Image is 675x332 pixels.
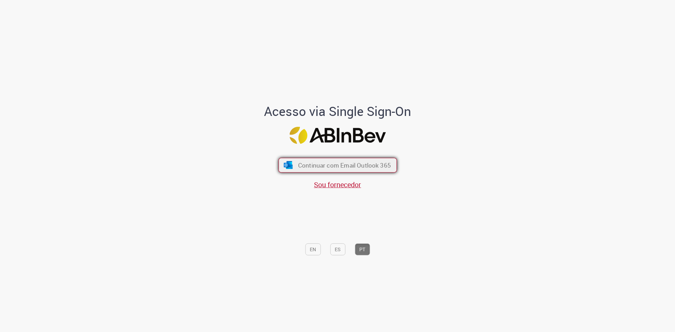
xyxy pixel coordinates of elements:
[278,158,397,172] button: ícone Azure/Microsoft 360 Continuar com Email Outlook 365
[314,180,361,189] a: Sou fornecedor
[305,243,321,255] button: EN
[355,243,370,255] button: PT
[330,243,345,255] button: ES
[240,104,435,118] h1: Acesso via Single Sign-On
[289,127,386,144] img: Logo ABInBev
[283,161,293,169] img: ícone Azure/Microsoft 360
[298,161,391,169] span: Continuar com Email Outlook 365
